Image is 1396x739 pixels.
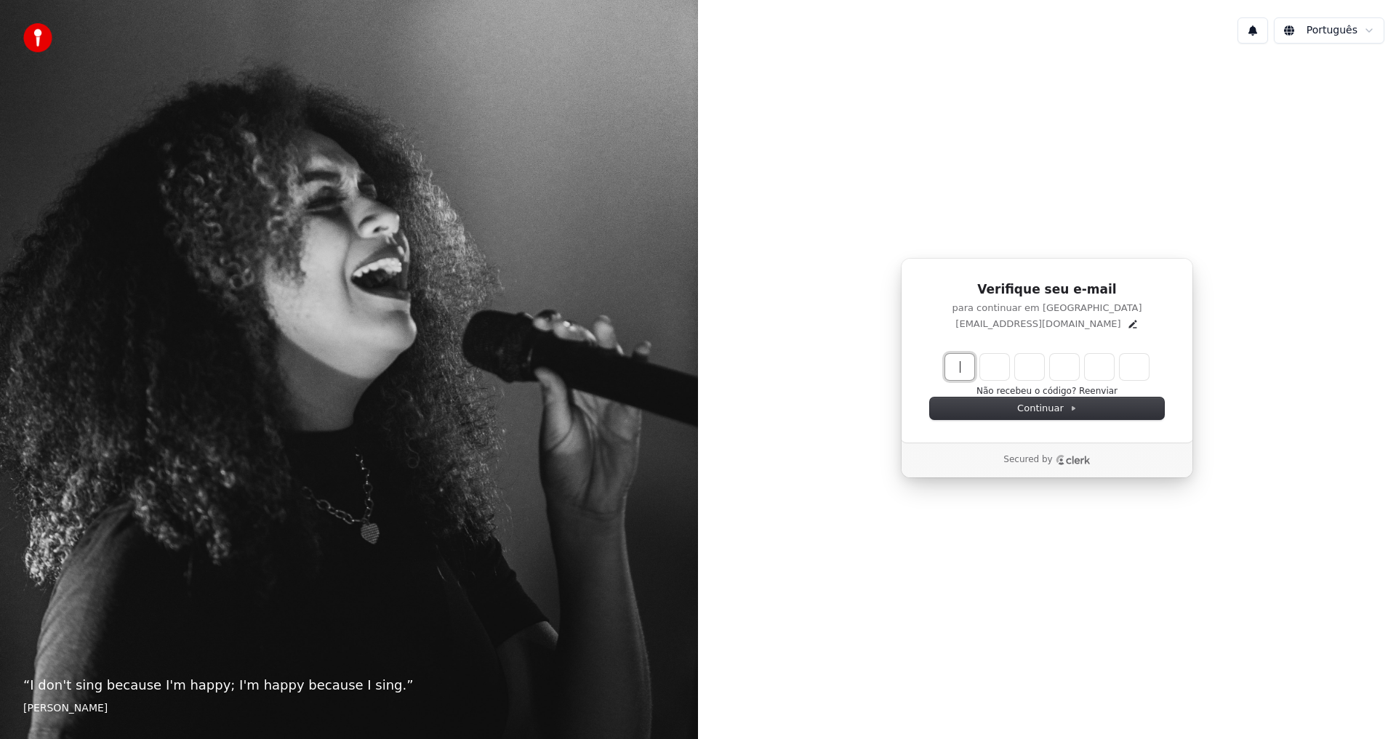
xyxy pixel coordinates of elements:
[930,397,1164,419] button: Continuar
[1017,402,1077,415] span: Continuar
[1003,454,1052,466] p: Secured by
[1056,455,1091,465] a: Clerk logo
[945,354,1178,380] input: Enter verification code
[930,302,1164,315] p: para continuar em [GEOGRAPHIC_DATA]
[23,23,52,52] img: youka
[23,701,675,716] footer: [PERSON_NAME]
[1127,318,1139,330] button: Edit
[930,281,1164,299] h1: Verifique seu e-mail
[23,675,675,695] p: “ I don't sing because I'm happy; I'm happy because I sing. ”
[955,318,1120,331] p: [EMAIL_ADDRESS][DOMAIN_NAME]
[976,386,1118,397] button: Não recebeu o código? Reenviar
